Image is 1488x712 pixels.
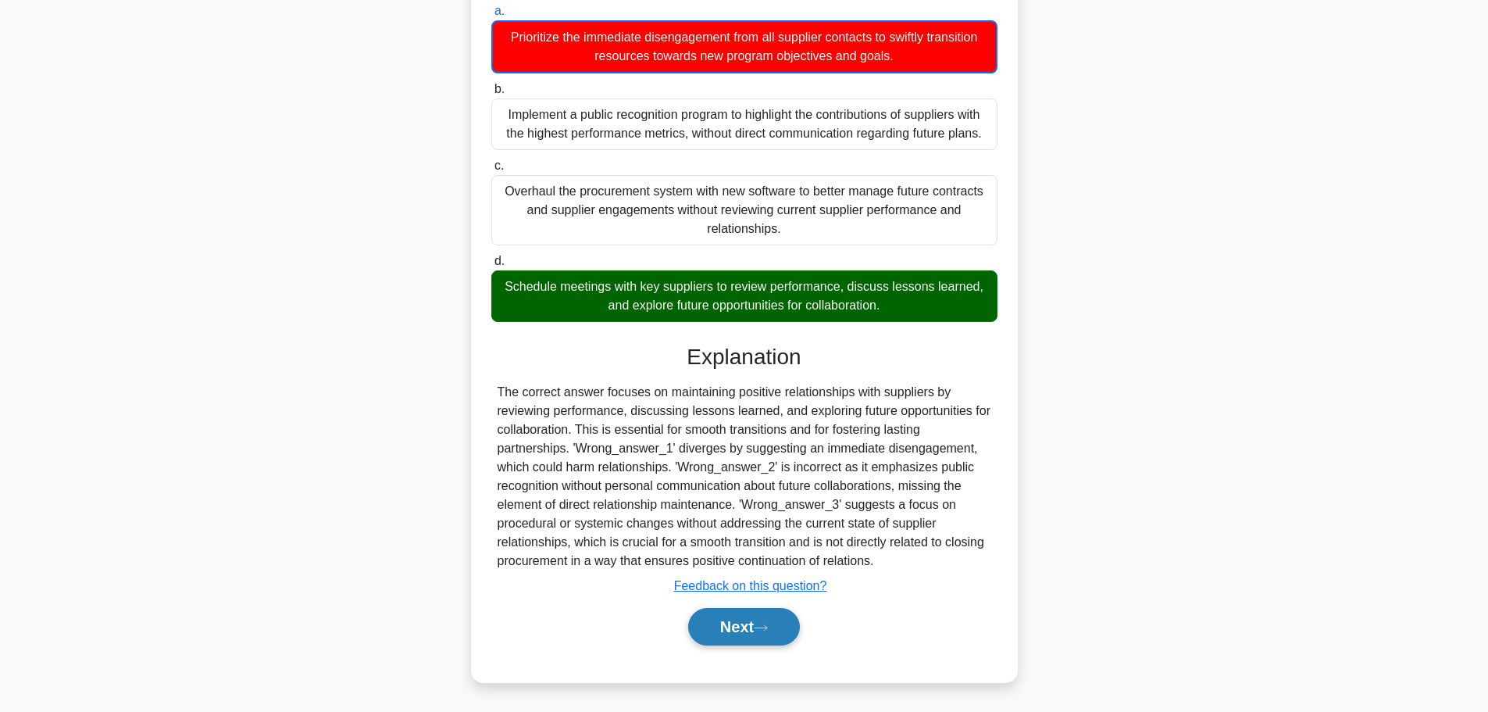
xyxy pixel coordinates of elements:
[674,579,827,592] a: Feedback on this question?
[494,254,505,267] span: d.
[491,270,997,322] div: Schedule meetings with key suppliers to review performance, discuss lessons learned, and explore ...
[491,175,997,245] div: Overhaul the procurement system with new software to better manage future contracts and supplier ...
[491,98,997,150] div: Implement a public recognition program to highlight the contributions of suppliers with the highe...
[491,20,997,73] div: Prioritize the immediate disengagement from all supplier contacts to swiftly transition resources...
[494,82,505,95] span: b.
[494,4,505,17] span: a.
[498,383,991,571] div: The correct answer focuses on maintaining positive relationships with suppliers by reviewing perf...
[688,608,800,646] button: Next
[501,344,988,370] h3: Explanation
[494,159,504,172] span: c.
